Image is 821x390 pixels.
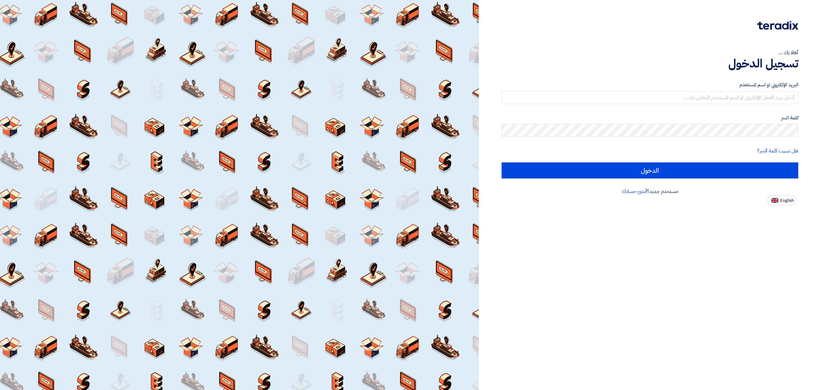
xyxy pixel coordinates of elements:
div: مستخدم جديد؟ [502,187,798,195]
a: هل نسيت كلمة السر؟ [757,147,798,155]
a: أنشئ حسابك [622,187,647,195]
input: الدخول [502,162,798,178]
img: en-US.png [771,198,778,203]
input: أدخل بريد العمل الإلكتروني او اسم المستخدم الخاص بك ... [502,91,798,104]
button: English [767,195,796,205]
label: كلمة السر [502,114,798,122]
h1: تسجيل الدخول [502,56,798,71]
img: Teradix logo [757,21,798,30]
div: أهلا بك ... [502,49,798,56]
span: English [780,198,794,203]
label: البريد الإلكتروني او اسم المستخدم [502,81,798,89]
